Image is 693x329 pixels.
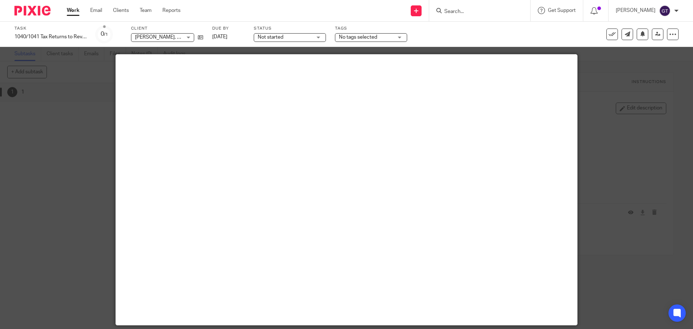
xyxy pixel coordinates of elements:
[140,7,152,14] a: Team
[90,7,102,14] a: Email
[135,35,197,40] span: [PERSON_NAME], CPA, P.C.
[131,26,203,31] label: Client
[339,35,377,40] span: No tags selected
[113,7,129,14] a: Clients
[14,6,51,16] img: Pixie
[548,8,576,13] span: Get Support
[104,33,108,36] small: /1
[212,26,245,31] label: Due by
[335,26,407,31] label: Tags
[101,30,108,38] div: 0
[212,34,227,39] span: [DATE]
[67,7,79,14] a: Work
[659,5,671,17] img: svg%3E
[444,9,509,15] input: Search
[14,33,87,40] div: 1040/1041 Tax Returns to Reveiw &amp; Invoice
[258,35,283,40] span: Not started
[162,7,180,14] a: Reports
[254,26,326,31] label: Status
[14,33,87,40] div: 1040/1041 Tax Returns to Reveiw & Invoice
[616,7,655,14] p: [PERSON_NAME]
[14,26,87,31] label: Task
